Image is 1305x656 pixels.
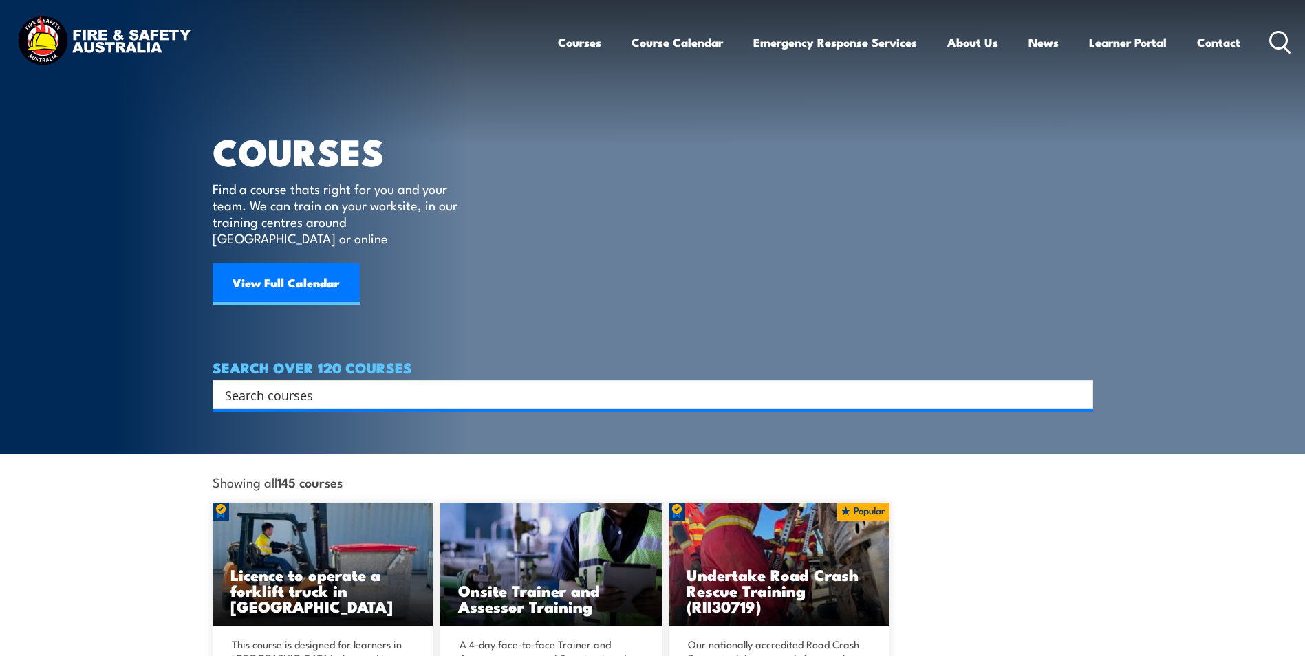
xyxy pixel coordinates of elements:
[213,180,464,246] p: Find a course thats right for you and your team. We can train on your worksite, in our training c...
[947,24,998,61] a: About Us
[1197,24,1240,61] a: Contact
[440,503,662,626] img: Safety For Leaders
[1069,385,1088,404] button: Search magnifier button
[213,474,343,489] span: Showing all
[228,385,1066,404] form: Search form
[558,24,601,61] a: Courses
[277,472,343,491] strong: 145 courses
[458,582,644,614] h3: Onsite Trainer and Assessor Training
[213,360,1093,375] h4: SEARCH OVER 120 COURSES
[213,263,360,305] a: View Full Calendar
[230,567,416,614] h3: Licence to operate a forklift truck in [GEOGRAPHIC_DATA]
[225,384,1063,405] input: Search input
[687,567,872,614] h3: Undertake Road Crash Rescue Training (RII30719)
[213,503,434,626] a: Licence to operate a forklift truck in [GEOGRAPHIC_DATA]
[213,503,434,626] img: Licence to operate a forklift truck Training
[1089,24,1167,61] a: Learner Portal
[1028,24,1059,61] a: News
[669,503,890,626] a: Undertake Road Crash Rescue Training (RII30719)
[213,135,477,167] h1: COURSES
[440,503,662,626] a: Onsite Trainer and Assessor Training
[753,24,917,61] a: Emergency Response Services
[669,503,890,626] img: Road Crash Rescue Training
[632,24,723,61] a: Course Calendar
